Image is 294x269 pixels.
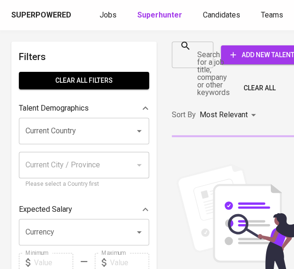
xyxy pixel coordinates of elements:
[19,200,149,219] div: Expected Salary
[26,75,142,87] span: Clear All filters
[172,109,196,121] p: Sort By
[203,9,242,21] a: Candidates
[200,106,259,124] div: Most Relevant
[200,109,248,121] p: Most Relevant
[137,9,184,21] a: Superhunter
[11,10,71,21] div: Superpowered
[137,10,182,19] b: Superhunter
[19,99,149,118] div: Talent Demographics
[25,180,143,189] p: Please select a Country first
[261,10,283,19] span: Teams
[19,72,149,89] button: Clear All filters
[19,103,89,114] p: Talent Demographics
[240,79,279,97] button: Clear All
[244,82,276,94] span: Clear All
[261,9,285,21] a: Teams
[11,10,73,21] a: Superpowered
[203,10,240,19] span: Candidates
[19,49,149,64] h6: Filters
[100,9,118,21] a: Jobs
[133,226,146,239] button: Open
[100,10,117,19] span: Jobs
[133,124,146,138] button: Open
[19,204,72,215] p: Expected Salary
